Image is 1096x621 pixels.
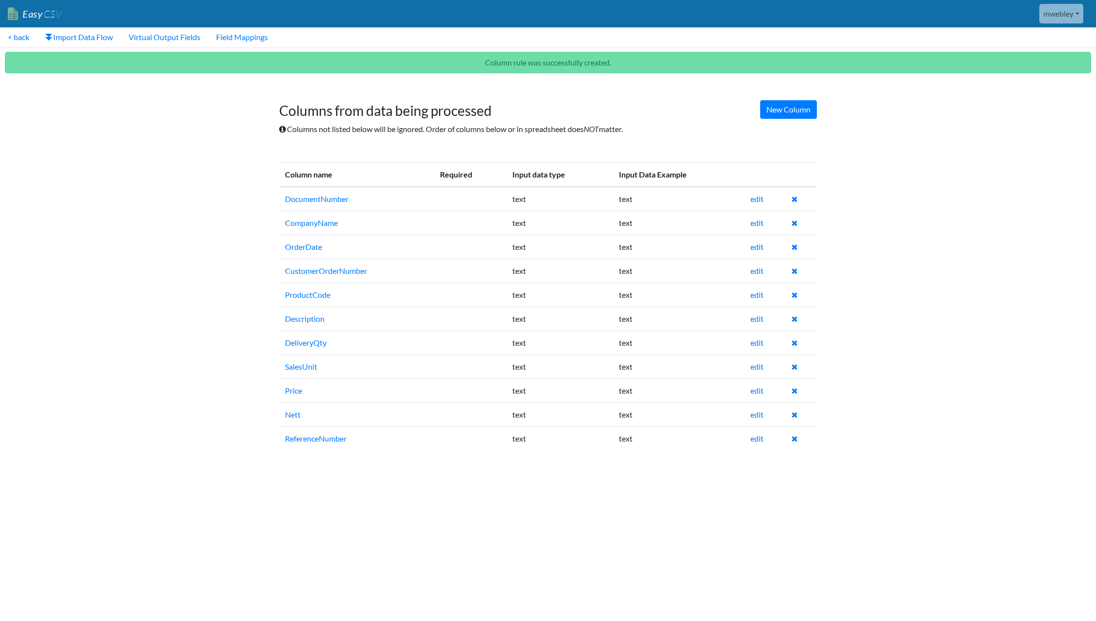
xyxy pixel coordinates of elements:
[750,290,764,299] a: edit
[760,100,817,119] a: New Column
[613,355,745,378] td: text
[8,4,62,24] a: EasyCSV
[285,410,301,419] a: Nett
[506,259,613,283] td: text
[279,162,434,187] th: Column name
[43,8,62,20] span: CSV
[285,314,325,323] a: Description
[285,338,327,347] a: DeliveryQty
[613,378,745,402] td: text
[750,194,764,203] a: edit
[506,187,613,211] td: text
[506,355,613,378] td: text
[285,434,347,443] a: ReferenceNumber
[506,426,613,450] td: text
[506,331,613,355] td: text
[750,242,764,251] a: edit
[5,52,1091,73] p: Column rule was successfully created.
[506,283,613,307] td: text
[750,386,764,395] a: edit
[208,27,276,47] a: Field Mappings
[750,218,764,227] a: edit
[279,93,817,119] h1: Columns from data being processed
[613,235,745,259] td: text
[279,123,817,135] p: Columns not listed below will be ignored. Order of columns below or in spreadsheet does matter.
[285,386,302,395] a: Price
[613,331,745,355] td: text
[285,218,338,227] a: CompanyName
[613,162,745,187] th: Input Data Example
[750,266,764,275] a: edit
[750,338,764,347] a: edit
[750,434,764,443] a: edit
[750,410,764,419] a: edit
[37,27,121,47] a: Import Data Flow
[613,402,745,426] td: text
[750,362,764,371] a: edit
[613,307,745,331] td: text
[506,378,613,402] td: text
[285,362,317,371] a: SalesUnit
[506,402,613,426] td: text
[506,235,613,259] td: text
[285,266,367,275] a: CustomerOrderNumber
[613,259,745,283] td: text
[285,242,322,251] a: OrderDate
[613,187,745,211] td: text
[506,307,613,331] td: text
[584,124,599,133] i: NOT
[506,211,613,235] td: text
[121,27,208,47] a: Virtual Output Fields
[613,211,745,235] td: text
[613,283,745,307] td: text
[285,290,330,299] a: ProductCode
[434,162,506,187] th: Required
[613,426,745,450] td: text
[1039,4,1083,23] a: mwebley
[285,194,349,203] a: DocumentNumber
[750,314,764,323] a: edit
[506,162,613,187] th: Input data type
